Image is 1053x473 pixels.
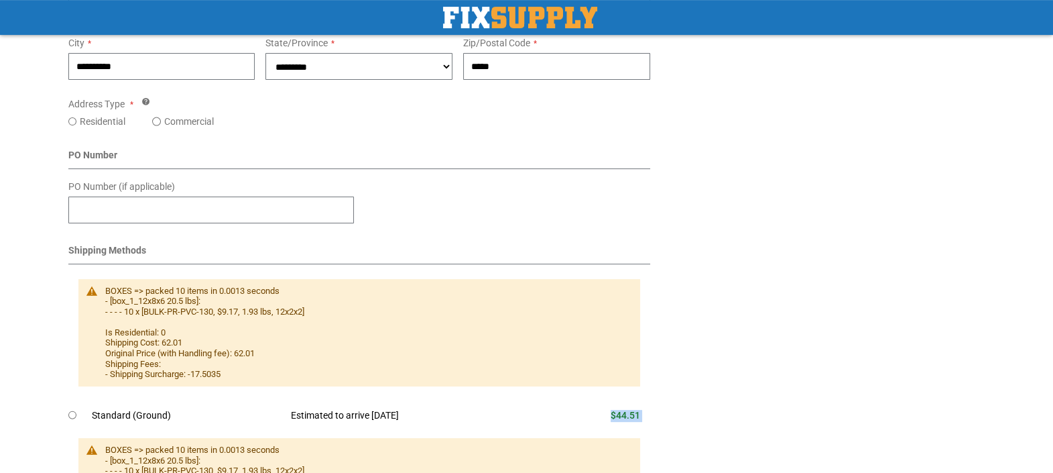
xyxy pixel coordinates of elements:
a: store logo [443,7,597,28]
span: PO Number (if applicable) [68,181,175,192]
span: State/Province [265,38,328,48]
span: City [68,38,84,48]
div: PO Number [68,148,651,169]
span: Address Type [68,99,125,109]
label: Residential [80,115,125,128]
div: BOXES => packed 10 items in 0.0013 seconds - [box_1_12x8x6 20.5 lbs]: - - - - 10 x [BULK-PR-PVC-1... [105,286,627,380]
div: Shipping Methods [68,244,651,264]
td: Standard (Ground) [92,401,282,430]
span: Zip/Postal Code [463,38,530,48]
span: $44.51 [611,410,640,421]
img: Fix Industrial Supply [443,7,597,28]
label: Commercial [164,115,214,128]
td: Estimated to arrive [DATE] [281,401,540,430]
